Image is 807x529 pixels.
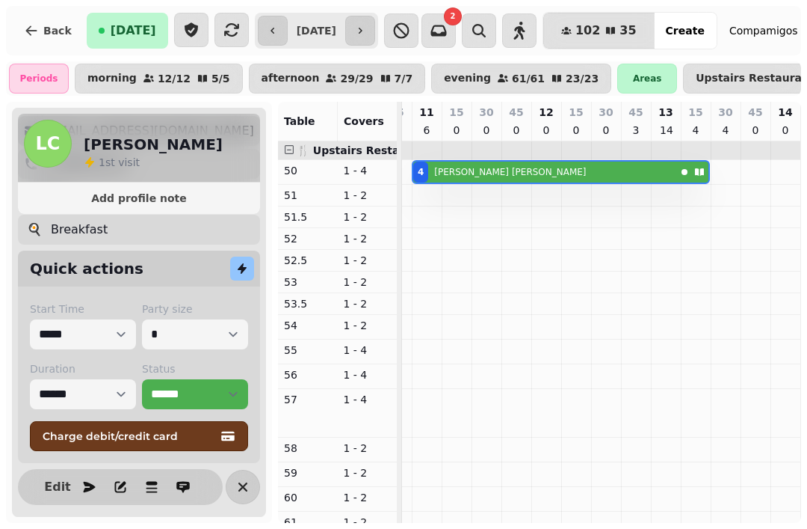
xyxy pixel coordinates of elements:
p: 14 [778,105,792,120]
label: Status [142,361,248,376]
p: evening [444,73,491,85]
p: 23 / 23 [566,73,599,84]
div: Areas [617,64,677,94]
span: Back [43,25,72,36]
p: 13 [658,105,672,120]
p: 1 - 2 [344,231,392,246]
h2: [PERSON_NAME] [84,134,223,155]
p: 56 [284,367,332,382]
span: Create [666,25,705,36]
p: 1 - 2 [344,296,392,311]
p: 15 [569,105,583,120]
p: 51.5 [284,210,332,224]
p: 60 [284,490,332,505]
span: Add profile note [36,193,242,204]
button: [DATE] [87,13,168,49]
p: 30 [479,105,493,120]
p: 45 [748,105,762,120]
p: 0 [510,123,522,138]
p: 0 [540,123,552,138]
p: 0 [600,123,612,138]
p: 1 - 4 [344,392,392,407]
span: Charge debit/credit card [43,431,217,441]
p: 15 [688,105,702,120]
label: Duration [30,361,136,376]
p: 45 [509,105,523,120]
p: 52.5 [284,253,332,268]
p: 1 - 2 [344,275,392,290]
button: morning12/125/5 [75,64,243,94]
p: 29 / 29 [340,73,373,84]
button: 10235 [543,13,655,49]
p: 45 [628,105,643,120]
div: Periods [9,64,69,94]
span: [DATE] [111,25,156,37]
span: 102 [575,25,600,37]
p: 6 [421,123,433,138]
p: 54 [284,318,332,333]
label: Party size [142,302,248,317]
p: [PERSON_NAME] [PERSON_NAME] [434,166,586,178]
p: 0 [451,123,463,138]
p: 12 [539,105,553,120]
div: 4 [418,166,424,178]
p: 1 - 2 [344,441,392,456]
p: 0 [570,123,582,138]
button: Back [12,13,84,49]
p: 1 - 4 [344,343,392,358]
p: 1 - 2 [344,465,392,480]
p: 1 - 4 [344,163,392,178]
p: 52 [284,231,332,246]
p: 61 / 61 [512,73,545,84]
span: 2 [450,13,455,20]
p: 30 [718,105,732,120]
p: visit [99,155,140,170]
span: st [105,156,118,168]
button: Add profile note [24,189,254,208]
p: 🍳 [27,221,42,239]
p: 55 [284,343,332,358]
button: Create [654,13,717,49]
span: 1 [99,156,105,168]
span: Edit [49,481,67,493]
button: evening61/6123/23 [431,64,611,94]
p: 1 - 2 [344,188,392,203]
span: Compamigos [729,23,798,38]
p: 4 [720,123,732,138]
button: Edit [43,472,72,502]
h2: Quick actions [30,258,143,279]
span: 35 [619,25,636,37]
p: 58 [284,441,332,456]
p: 1 - 2 [344,318,392,333]
p: 11 [419,105,433,120]
p: 1 - 2 [344,490,392,505]
p: 1 - 2 [344,210,392,224]
span: Table [284,115,315,127]
p: 14 [660,123,672,138]
p: 4 [690,123,702,138]
p: 7 / 7 [395,73,413,84]
span: LC [36,135,61,153]
p: 51 [284,188,332,203]
p: Breakfast [51,221,108,239]
p: 5 / 5 [211,73,230,84]
p: 3 [630,123,642,138]
p: 0 [779,123,791,138]
p: morning [87,73,137,85]
p: afternoon [262,73,320,85]
p: 1 - 4 [344,367,392,382]
button: afternoon29/297/7 [249,64,426,94]
p: 50 [284,163,332,178]
p: 59 [284,465,332,480]
p: 15 [449,105,463,120]
p: 57 [284,392,332,407]
p: 0 [480,123,492,138]
label: Start Time [30,302,136,317]
p: 1 - 2 [344,253,392,268]
span: 🍴 Upstairs Restaurant [297,144,431,156]
span: Covers [344,115,384,127]
p: 53.5 [284,296,332,311]
p: 30 [599,105,613,120]
p: 53 [284,275,332,290]
p: 12 / 12 [158,73,191,84]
